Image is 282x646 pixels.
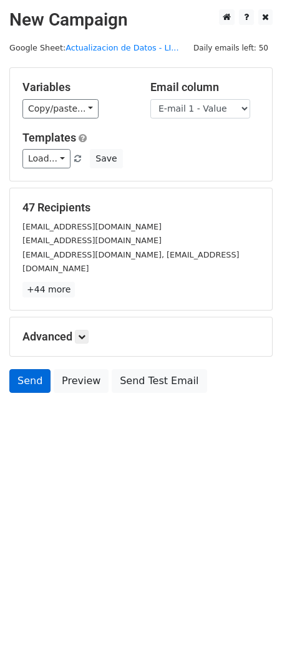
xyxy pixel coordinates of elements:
[9,43,178,52] small: Google Sheet:
[22,80,132,94] h5: Variables
[22,131,76,144] a: Templates
[150,80,260,94] h5: Email column
[22,201,260,215] h5: 47 Recipients
[22,99,99,118] a: Copy/paste...
[220,586,282,646] iframe: Chat Widget
[189,43,273,52] a: Daily emails left: 50
[54,369,109,393] a: Preview
[22,330,260,344] h5: Advanced
[22,222,162,231] small: [EMAIL_ADDRESS][DOMAIN_NAME]
[22,282,75,297] a: +44 more
[9,9,273,31] h2: New Campaign
[112,369,207,393] a: Send Test Email
[22,236,162,245] small: [EMAIL_ADDRESS][DOMAIN_NAME]
[22,250,239,274] small: [EMAIL_ADDRESS][DOMAIN_NAME], [EMAIL_ADDRESS][DOMAIN_NAME]
[9,369,51,393] a: Send
[22,149,70,168] a: Load...
[90,149,122,168] button: Save
[66,43,178,52] a: Actualizacion de Datos - LI...
[189,41,273,55] span: Daily emails left: 50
